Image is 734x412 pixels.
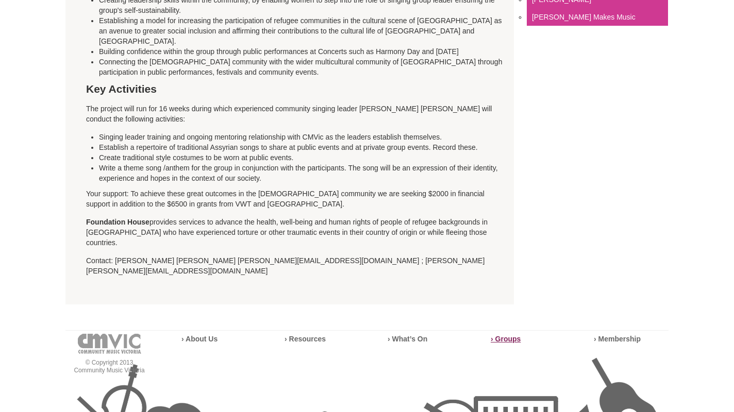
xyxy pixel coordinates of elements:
a: › Resources [285,335,326,343]
li: Connecting the [DEMOGRAPHIC_DATA] community with the wider multicultural community of [GEOGRAPHIC... [99,57,506,77]
li: Create traditional style costumes to be worn at public events. [99,152,506,163]
p: Your support: To achieve these great outcomes in the [DEMOGRAPHIC_DATA] community we are seeking ... [86,132,493,209]
a: › Membership [594,335,641,343]
strong: Foundation House [86,218,149,226]
p: © Copyright 2013 Community Music Victoria [65,359,153,374]
li: Write a theme song /anthem for the group in conjunction with the participants. The song will be a... [99,163,506,183]
a: › What’s On [388,335,427,343]
a: › Groups [491,335,521,343]
p: Contact: [PERSON_NAME] [PERSON_NAME] [PERSON_NAME][EMAIL_ADDRESS][DOMAIN_NAME] ; [PERSON_NAME] [P... [86,255,493,276]
li: Singing leader training and ongoing mentoring relationship with CMVic as the leaders establish th... [99,132,506,142]
li: Establish a repertoire of traditional Assyrian songs to share at public events and at private gro... [99,142,506,152]
img: cmvic-logo-footer.png [78,334,141,354]
li: Building confidence within the group through public performances at Concerts such as Harmony Day ... [99,46,506,57]
a: › About Us [181,335,218,343]
p: provides services to advance the health, well-being and human rights of people of refugee backgro... [86,217,493,248]
li: Establishing a model for increasing the participation of refugee communities in the cultural scen... [99,15,506,46]
a: [PERSON_NAME] Makes Music [527,8,668,26]
p: The project will run for 16 weeks during which experienced community singing leader [PERSON_NAME]... [86,104,493,124]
